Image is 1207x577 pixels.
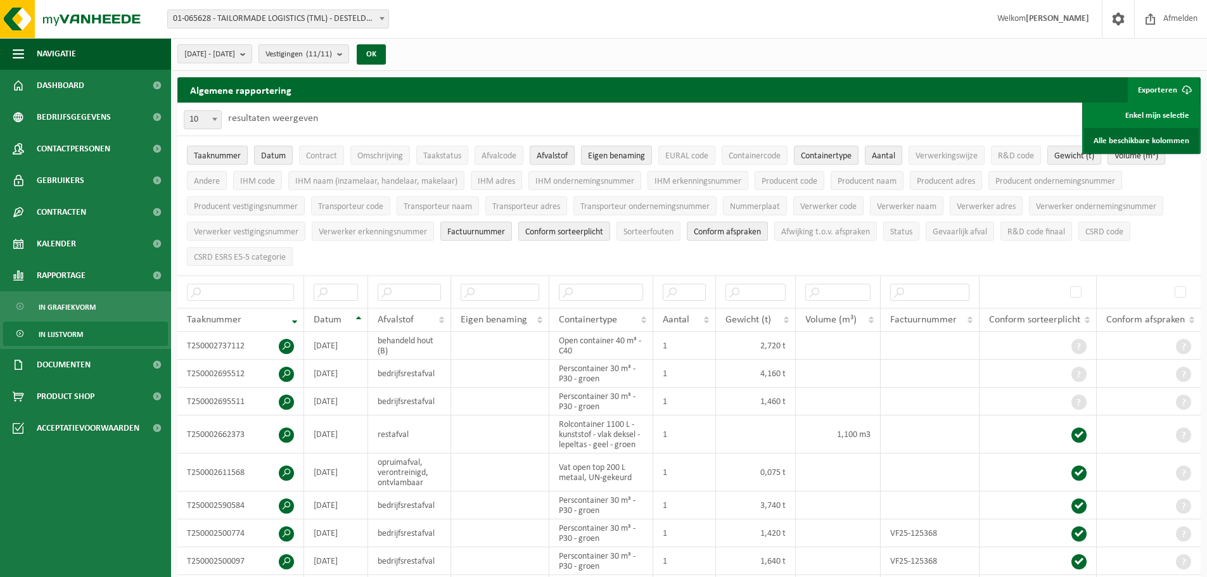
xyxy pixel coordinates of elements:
[1084,128,1199,153] a: Alle beschikbare kolommen
[194,177,220,186] span: Andere
[890,227,912,237] span: Status
[1054,151,1094,161] span: Gewicht (t)
[872,151,895,161] span: Aantal
[653,547,716,575] td: 1
[1026,14,1089,23] strong: [PERSON_NAME]
[653,491,716,519] td: 1
[623,227,674,237] span: Sorteerfouten
[404,202,472,212] span: Transporteur naam
[233,171,282,190] button: IHM codeIHM code: Activate to sort
[37,196,86,228] span: Contracten
[549,360,653,388] td: Perscontainer 30 m³ - P30 - groen
[648,171,748,190] button: IHM erkenningsnummerIHM erkenningsnummer: Activate to sort
[177,547,304,575] td: T250002500097
[549,453,653,491] td: Vat open top 200 L metaal, UN-gekeurd
[3,322,168,346] a: In lijstvorm
[295,177,457,186] span: IHM naam (inzamelaar, handelaar, makelaar)
[1114,151,1158,161] span: Volume (m³)
[537,151,568,161] span: Afvalstof
[194,227,298,237] span: Verwerker vestigingsnummer
[306,50,332,58] count: (11/11)
[991,146,1041,165] button: R&D codeR&amp;D code: Activate to sort
[781,227,870,237] span: Afwijking t.o.v. afspraken
[725,315,771,325] span: Gewicht (t)
[1029,196,1163,215] button: Verwerker ondernemingsnummerVerwerker ondernemingsnummer: Activate to sort
[265,45,332,64] span: Vestigingen
[304,332,368,360] td: [DATE]
[184,110,222,129] span: 10
[525,227,603,237] span: Conform sorteerplicht
[318,202,383,212] span: Transporteur code
[883,222,919,241] button: StatusStatus: Activate to sort
[184,111,221,129] span: 10
[573,196,717,215] button: Transporteur ondernemingsnummerTransporteur ondernemingsnummer : Activate to sort
[653,360,716,388] td: 1
[1000,222,1072,241] button: R&D code finaalR&amp;D code finaal: Activate to sort
[730,202,780,212] span: Nummerplaat
[653,519,716,547] td: 1
[774,222,877,241] button: Afwijking t.o.v. afsprakenAfwijking t.o.v. afspraken: Activate to sort
[653,332,716,360] td: 1
[890,315,957,325] span: Factuurnummer
[1085,227,1123,237] span: CSRD code
[716,453,796,491] td: 0,075 t
[1106,315,1185,325] span: Conform afspraken
[304,519,368,547] td: [DATE]
[397,196,479,215] button: Transporteur naamTransporteur naam: Activate to sort
[311,196,390,215] button: Transporteur codeTransporteur code: Activate to sort
[37,381,94,412] span: Product Shop
[304,360,368,388] td: [DATE]
[37,412,139,444] span: Acceptatievoorwaarden
[177,453,304,491] td: T250002611568
[916,151,978,161] span: Verwerkingswijze
[665,151,708,161] span: EURAL code
[39,322,83,346] span: In lijstvorm
[549,415,653,453] td: Rolcontainer 1100 L - kunststof - vlak deksel - lepeltas - geel - groen
[259,44,349,63] button: Vestigingen(11/11)
[368,388,451,415] td: bedrijfsrestafval
[716,491,796,519] td: 3,740 t
[723,196,787,215] button: NummerplaatNummerplaat: Activate to sort
[37,101,111,133] span: Bedrijfsgegevens
[1036,202,1156,212] span: Verwerker ondernemingsnummer
[549,388,653,415] td: Perscontainer 30 m³ - P30 - groen
[530,146,575,165] button: AfvalstofAfvalstof: Activate to sort
[1108,146,1165,165] button: Volume (m³)Volume (m³): Activate to sort
[304,547,368,575] td: [DATE]
[167,10,389,29] span: 01-065628 - TAILORMADE LOGISTICS (TML) - DESTELDONK
[801,151,852,161] span: Containertype
[319,227,427,237] span: Verwerker erkenningsnummer
[177,44,252,63] button: [DATE] - [DATE]
[694,227,761,237] span: Conform afspraken
[877,202,936,212] span: Verwerker naam
[653,415,716,453] td: 1
[559,315,617,325] span: Containertype
[478,177,515,186] span: IHM adres
[989,315,1080,325] span: Conform sorteerplicht
[910,171,982,190] button: Producent adresProducent adres: Activate to sort
[187,146,248,165] button: TaaknummerTaaknummer: Activate to remove sorting
[187,196,305,215] button: Producent vestigingsnummerProducent vestigingsnummer: Activate to sort
[187,247,293,266] button: CSRD ESRS E5-5 categorieCSRD ESRS E5-5 categorie: Activate to sort
[261,151,286,161] span: Datum
[184,45,235,64] span: [DATE] - [DATE]
[957,202,1016,212] span: Verwerker adres
[865,146,902,165] button: AantalAantal: Activate to sort
[39,295,96,319] span: In grafiekvorm
[581,146,652,165] button: Eigen benamingEigen benaming: Activate to sort
[926,222,994,241] button: Gevaarlijk afval : Activate to sort
[306,151,337,161] span: Contract
[37,133,110,165] span: Contactpersonen
[755,171,824,190] button: Producent codeProducent code: Activate to sort
[580,202,710,212] span: Transporteur ondernemingsnummer
[492,202,560,212] span: Transporteur adres
[461,315,527,325] span: Eigen benaming
[950,196,1023,215] button: Verwerker adresVerwerker adres: Activate to sort
[1047,146,1101,165] button: Gewicht (t)Gewicht (t): Activate to sort
[653,453,716,491] td: 1
[793,196,864,215] button: Verwerker codeVerwerker code: Activate to sort
[194,253,286,262] span: CSRD ESRS E5-5 categorie
[729,151,781,161] span: Containercode
[870,196,943,215] button: Verwerker naamVerwerker naam: Activate to sort
[796,415,881,453] td: 1,100 m3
